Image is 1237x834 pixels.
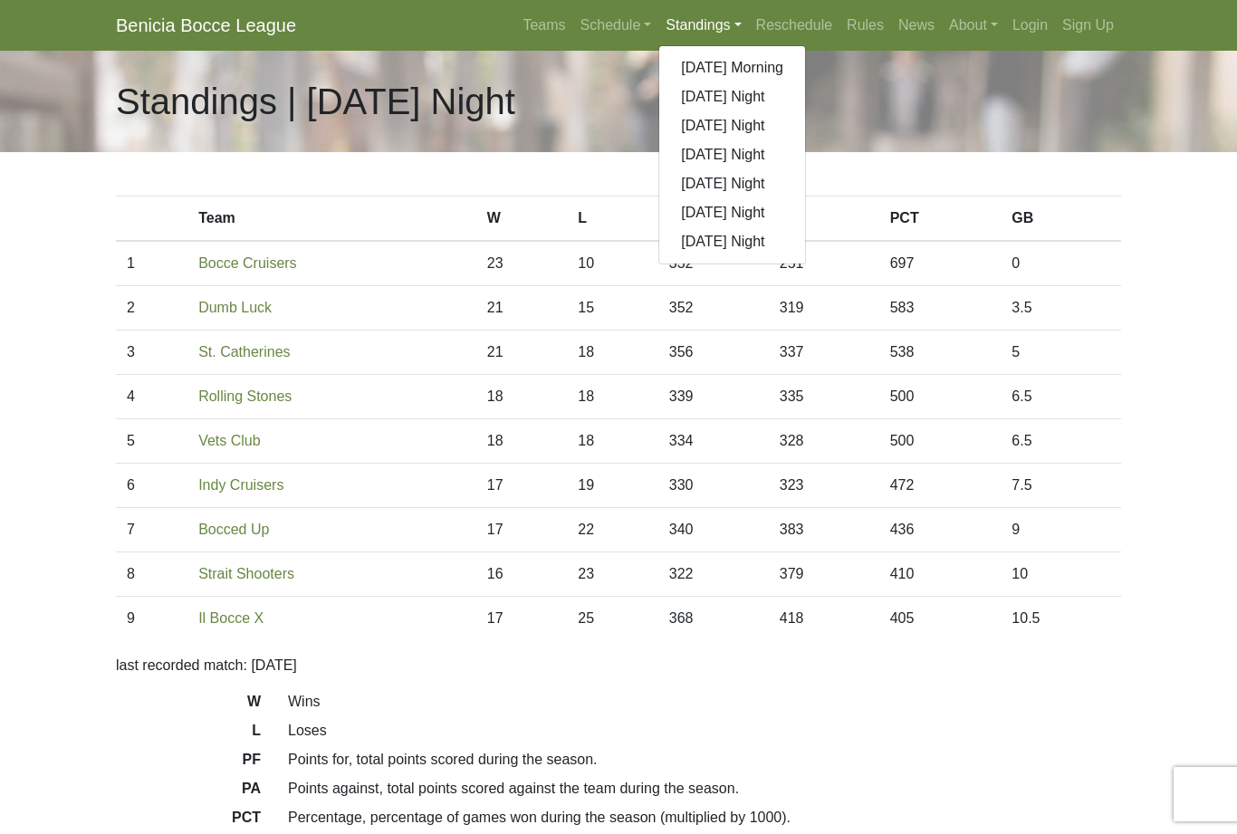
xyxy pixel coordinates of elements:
[476,197,568,242] th: W
[769,197,879,242] th: PA
[839,7,891,43] a: Rules
[567,331,658,375] td: 18
[658,464,769,508] td: 330
[659,198,805,227] a: [DATE] Night
[658,597,769,641] td: 368
[116,286,187,331] td: 2
[879,597,1002,641] td: 405
[879,286,1002,331] td: 583
[567,508,658,552] td: 22
[567,464,658,508] td: 19
[515,7,572,43] a: Teams
[658,7,748,43] a: Standings
[659,82,805,111] a: [DATE] Night
[476,375,568,419] td: 18
[116,552,187,597] td: 8
[567,241,658,286] td: 10
[116,508,187,552] td: 7
[102,691,274,720] dt: W
[102,749,274,778] dt: PF
[198,255,296,271] a: Bocce Cruisers
[116,375,187,419] td: 4
[198,566,294,581] a: Strait Shooters
[769,241,879,286] td: 251
[749,7,840,43] a: Reschedule
[659,111,805,140] a: [DATE] Night
[879,419,1002,464] td: 500
[1001,419,1121,464] td: 6.5
[659,140,805,169] a: [DATE] Night
[1001,597,1121,641] td: 10.5
[769,286,879,331] td: 319
[567,419,658,464] td: 18
[658,286,769,331] td: 352
[1001,375,1121,419] td: 6.5
[116,80,515,123] h1: Standings | [DATE] Night
[659,169,805,198] a: [DATE] Night
[879,552,1002,597] td: 410
[573,7,659,43] a: Schedule
[658,375,769,419] td: 339
[476,597,568,641] td: 17
[658,552,769,597] td: 322
[116,597,187,641] td: 9
[1001,552,1121,597] td: 10
[198,344,290,359] a: St. Catherines
[116,7,296,43] a: Benicia Bocce League
[658,508,769,552] td: 340
[658,419,769,464] td: 334
[116,419,187,464] td: 5
[1055,7,1121,43] a: Sign Up
[658,45,806,264] div: Standings
[476,241,568,286] td: 23
[274,749,1135,771] dd: Points for, total points scored during the season.
[274,691,1135,713] dd: Wins
[567,197,658,242] th: L
[769,419,879,464] td: 328
[476,331,568,375] td: 21
[1001,508,1121,552] td: 9
[1005,7,1055,43] a: Login
[274,807,1135,829] dd: Percentage, percentage of games won during the season (multiplied by 1000).
[567,597,658,641] td: 25
[659,227,805,256] a: [DATE] Night
[879,197,1002,242] th: PCT
[198,522,269,537] a: Bocced Up
[274,720,1135,742] dd: Loses
[567,552,658,597] td: 23
[274,778,1135,800] dd: Points against, total points scored against the team during the season.
[198,433,260,448] a: Vets Club
[879,331,1002,375] td: 538
[187,197,476,242] th: Team
[102,720,274,749] dt: L
[476,419,568,464] td: 18
[879,508,1002,552] td: 436
[769,375,879,419] td: 335
[879,464,1002,508] td: 472
[116,655,1121,676] p: last recorded match: [DATE]
[1001,197,1121,242] th: GB
[659,53,805,82] a: [DATE] Morning
[658,241,769,286] td: 332
[116,464,187,508] td: 6
[1001,464,1121,508] td: 7.5
[198,300,272,315] a: Dumb Luck
[198,610,264,626] a: Il Bocce X
[879,241,1002,286] td: 697
[769,552,879,597] td: 379
[769,464,879,508] td: 323
[476,552,568,597] td: 16
[102,778,274,807] dt: PA
[567,375,658,419] td: 18
[567,286,658,331] td: 15
[891,7,942,43] a: News
[476,508,568,552] td: 17
[198,388,292,404] a: Rolling Stones
[476,464,568,508] td: 17
[1001,331,1121,375] td: 5
[1001,241,1121,286] td: 0
[198,477,283,493] a: Indy Cruisers
[476,286,568,331] td: 21
[769,508,879,552] td: 383
[769,597,879,641] td: 418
